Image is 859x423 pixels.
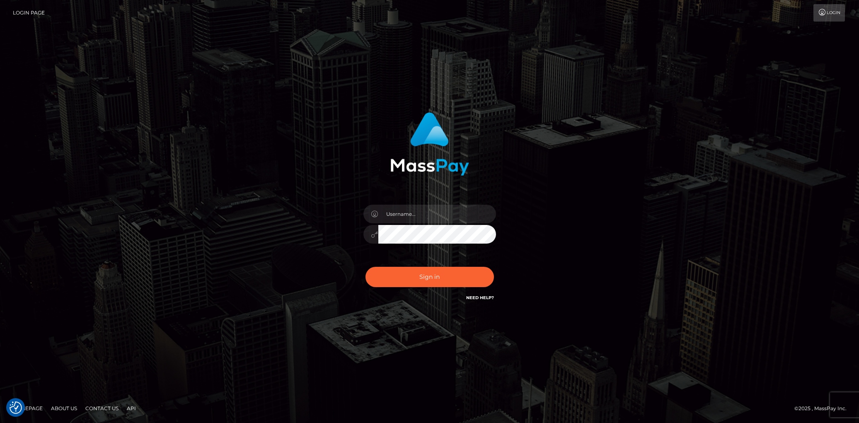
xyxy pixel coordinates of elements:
[378,205,496,223] input: Username...
[9,402,46,415] a: Homepage
[794,404,853,413] div: © 2025 , MassPay Inc.
[10,401,22,414] button: Consent Preferences
[390,112,469,176] img: MassPay Login
[82,402,122,415] a: Contact Us
[466,295,494,300] a: Need Help?
[48,402,80,415] a: About Us
[13,4,45,22] a: Login Page
[813,4,845,22] a: Login
[123,402,139,415] a: API
[10,401,22,414] img: Revisit consent button
[365,267,494,287] button: Sign in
